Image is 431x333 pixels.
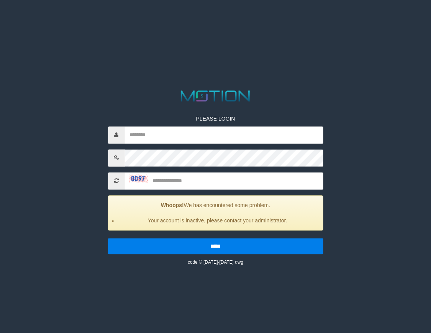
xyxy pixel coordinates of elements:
img: MOTION_logo.png [178,88,253,103]
li: Your account is inactive, please contact your administrator. [118,217,317,224]
div: We has encountered some problem. [108,195,323,230]
small: code © [DATE]-[DATE] dwg [188,260,243,265]
strong: Whoops! [161,202,184,208]
img: captcha [129,175,148,182]
p: PLEASE LOGIN [108,115,323,122]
